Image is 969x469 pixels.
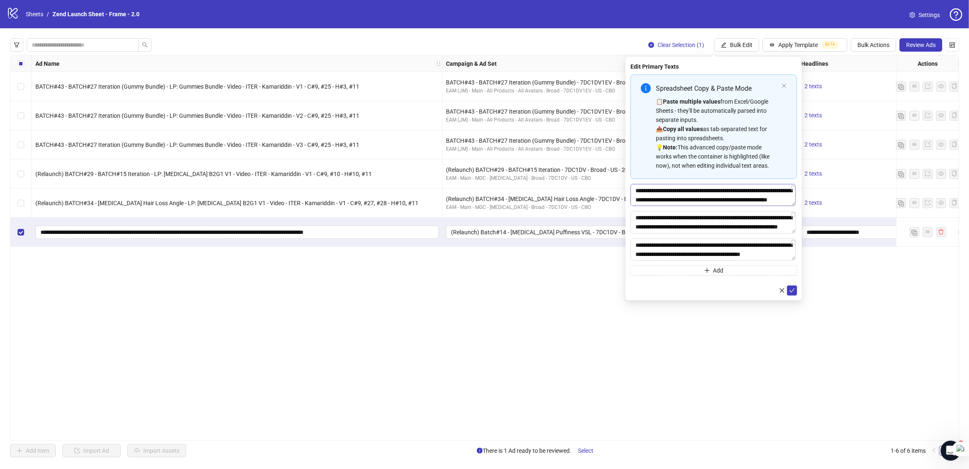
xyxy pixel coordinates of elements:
div: Select row 3 [10,130,31,159]
span: Add [713,267,724,274]
strong: Paste multiple values [663,98,720,105]
div: Spreadsheet Copy & Paste Mode [656,83,778,94]
button: close [782,83,787,89]
button: Configure table settings [946,38,959,52]
div: BATCH#43 - BATCH#27 Iteration (Gummy Bundle) - 7DC1DV1EV - Broad - US - 18-65 - Women - NC 30D Pu... [446,136,732,145]
span: check [789,288,795,293]
div: (Relaunch) BATCH#34 - [MEDICAL_DATA] Hair Loss Angle - 7DC1DV - Broad - US - 20-45 - Women - NC 3... [446,194,732,203]
span: delete [790,239,796,245]
div: Edit Primary Texts [630,62,797,71]
li: / [47,10,49,19]
span: 2 texts [805,83,822,89]
div: EAM - Main - MGC - [MEDICAL_DATA] - Broad - 7DC1DV - US - CBO [446,174,732,182]
span: edit [721,42,727,48]
div: BATCH#43 - BATCH#27 Iteration (Gummy Bundle) - 7DC1DV1EV - Broad - US - 18-65 - Women - NC 30D Pu... [446,78,732,87]
span: Bulk Actions [857,42,889,48]
span: control [949,42,955,48]
div: Select row 4 [10,159,31,189]
button: 2 texts [801,169,825,179]
span: eye [938,200,944,206]
div: Select all rows [10,55,31,72]
a: 1 [939,446,949,455]
span: info-circle [477,448,483,454]
span: delete [790,185,796,191]
button: 2 texts [801,82,825,92]
button: Apply TemplateBETA [762,38,847,52]
div: EAM (JM) - Main - All Products - All Avatars - Broad - 7DC1DV1EV - US - CBO [446,116,732,124]
div: Select row 5 [10,189,31,218]
span: 2 texts [805,112,822,119]
li: 1 [939,446,949,456]
span: search [142,42,148,48]
span: export [925,141,931,147]
a: Settings [903,8,947,22]
li: 1-6 of 6 items [891,446,926,456]
span: filter [14,42,20,48]
button: Bulk Actions [851,38,896,52]
button: Duplicate [909,227,919,237]
span: BETA [823,42,837,48]
a: Sheets [24,10,45,19]
button: Import Ad [62,444,121,457]
div: (Relaunch) BATCH#29 - BATCH#15 Iteration - 7DC1DV - Broad - US - 20-45 - Women - NC 30D Purchasers [446,165,732,174]
strong: Campaign & Ad Set [446,59,497,68]
span: 2 texts [805,141,822,148]
button: Duplicate [896,169,906,179]
div: Select row 2 [10,101,31,130]
div: Resize Assets column [795,55,797,72]
button: Duplicate [896,140,906,150]
span: Settings [919,10,940,20]
div: Select row 1 [10,72,31,101]
iframe: Intercom live chat [941,441,961,461]
span: There is 1 Ad ready to be reviewed. [477,444,600,457]
div: 📋 from Excel/Google Sheets - they'll be automatically parsed into separate inputs. 📤 as tab-separ... [656,97,778,170]
span: export [925,112,931,118]
button: Duplicate [896,111,906,121]
button: Duplicate [896,82,906,92]
span: close-circle [648,42,654,48]
div: Resize Campaign & Ad Set column [733,55,735,72]
span: Select [578,447,593,454]
strong: Actions [918,59,938,68]
span: 1 [958,441,964,447]
span: info-circle [641,83,651,93]
strong: Headlines [801,59,828,68]
span: holder [441,61,447,67]
span: BATCH#43 - BATCH#27 Iteration (Gummy Bundle) - LP: Gummies Bundle - Video - ITER - Kamariddin - V... [35,83,359,90]
button: left [929,446,939,456]
button: 2 texts [801,111,825,121]
button: Duplicate [896,198,906,208]
button: Bulk Edit [714,38,759,52]
span: left [932,448,937,453]
span: setting [909,12,915,18]
span: close [779,288,785,293]
span: Apply Template [778,42,818,48]
span: Review Ads [906,42,936,48]
strong: Ad Name [35,59,60,68]
span: eye [938,171,944,176]
span: export [925,200,931,206]
span: export [925,171,931,176]
strong: Copy all values [663,126,703,132]
div: Select row 6 [10,218,31,247]
div: EAM (JM) - Main - All Products - All Avatars - Broad - 7DC1DV1EV - US - CBO [446,145,732,153]
button: Add [630,266,797,275]
span: (Relaunch) BATCH#29 - BATCH#15 Iteration - LP: [MEDICAL_DATA] B2G1 V1 - Video - ITER - Kamariddin... [35,171,372,177]
span: plus [704,268,710,273]
span: export [925,83,931,89]
span: eye [938,112,944,118]
button: Import Assets [127,444,186,457]
button: Clear Selection (1) [642,38,711,52]
span: BATCH#43 - BATCH#27 Iteration (Gummy Bundle) - LP: Gummies Bundle - Video - ITER - Kamariddin - V... [35,112,359,119]
div: Edit values [801,225,919,239]
div: EAM (JM) - Main - All Products - All Avatars - Broad - 7DC1DV1EV - US - CBO [446,87,732,95]
span: BATCH#43 - BATCH#27 Iteration (Gummy Bundle) - LP: Gummies Bundle - Video - ITER - Kamariddin - V... [35,141,359,148]
span: (Relaunch) BATCH#34 - [MEDICAL_DATA] Hair Loss Angle - LP: [MEDICAL_DATA] B2G1 V1 - Video - ITER ... [35,200,418,206]
span: eye [938,83,944,89]
button: 2 texts [801,140,825,150]
span: 2 texts [805,199,822,206]
div: EAM - Main - MGC - [MEDICAL_DATA] - Broad - 7DC1DV - US - CBO [446,203,732,211]
button: Add Item [10,444,56,457]
span: Bulk Edit [730,42,752,48]
span: close [782,83,787,88]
